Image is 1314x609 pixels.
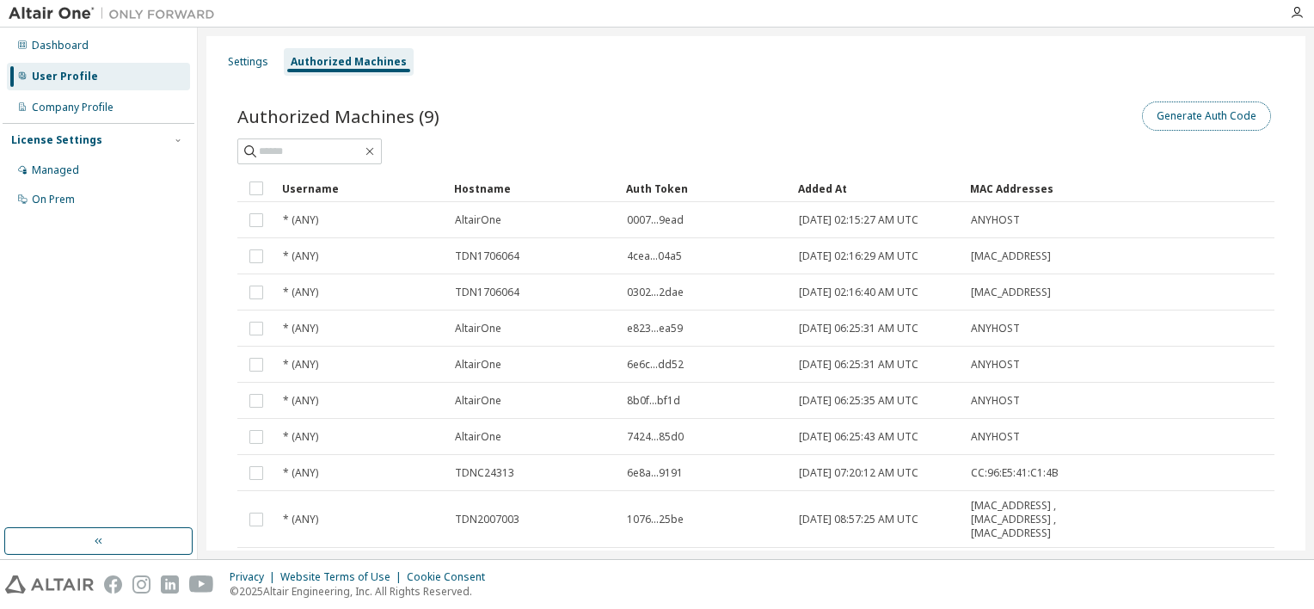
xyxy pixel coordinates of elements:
div: Hostname [454,175,612,202]
div: Company Profile [32,101,114,114]
button: Generate Auth Code [1142,101,1271,131]
span: 0302...2dae [627,286,684,299]
span: 6e6c...dd52 [627,358,684,372]
div: Privacy [230,570,280,584]
span: [DATE] 06:25:31 AM UTC [799,358,918,372]
p: © 2025 Altair Engineering, Inc. All Rights Reserved. [230,584,495,599]
span: AltairOne [455,322,501,335]
span: [DATE] 06:25:35 AM UTC [799,394,918,408]
span: ANYHOST [971,430,1020,444]
span: AltairOne [455,394,501,408]
span: [DATE] 02:16:29 AM UTC [799,249,918,263]
div: User Profile [32,70,98,83]
img: facebook.svg [104,575,122,594]
span: 7424...85d0 [627,430,684,444]
div: Cookie Consent [407,570,495,584]
img: Altair One [9,5,224,22]
div: Added At [798,175,956,202]
div: Settings [228,55,268,69]
div: Auth Token [626,175,784,202]
span: [MAC_ADDRESS] [971,249,1051,263]
span: 0007...9ead [627,213,684,227]
span: Authorized Machines (9) [237,104,439,128]
span: TDN1706064 [455,286,519,299]
span: 1076...25be [627,513,684,526]
span: * (ANY) [283,249,318,263]
span: * (ANY) [283,286,318,299]
div: MAC Addresses [970,175,1085,202]
img: youtube.svg [189,575,214,594]
span: * (ANY) [283,513,318,526]
span: [DATE] 07:20:12 AM UTC [799,466,918,480]
span: [MAC_ADDRESS] , [MAC_ADDRESS] , [MAC_ADDRESS] [971,499,1084,540]
span: 8b0f...bf1d [627,394,680,408]
span: [DATE] 02:16:40 AM UTC [799,286,918,299]
span: ANYHOST [971,358,1020,372]
span: AltairOne [455,213,501,227]
div: On Prem [32,193,75,206]
span: * (ANY) [283,358,318,372]
div: License Settings [11,133,102,147]
div: Managed [32,163,79,177]
span: * (ANY) [283,430,318,444]
span: e823...ea59 [627,322,683,335]
span: [DATE] 06:25:43 AM UTC [799,430,918,444]
span: ANYHOST [971,322,1020,335]
img: altair_logo.svg [5,575,94,594]
div: Username [282,175,440,202]
img: instagram.svg [132,575,150,594]
span: * (ANY) [283,394,318,408]
span: AltairOne [455,358,501,372]
span: [DATE] 08:57:25 AM UTC [799,513,918,526]
span: ANYHOST [971,213,1020,227]
span: 4cea...04a5 [627,249,682,263]
span: ANYHOST [971,394,1020,408]
span: 6e8a...9191 [627,466,683,480]
span: [MAC_ADDRESS] [971,286,1051,299]
span: * (ANY) [283,466,318,480]
div: Authorized Machines [291,55,407,69]
div: Website Terms of Use [280,570,407,584]
span: TDN2007003 [455,513,519,526]
span: [DATE] 02:15:27 AM UTC [799,213,918,227]
div: Dashboard [32,39,89,52]
span: CC:96:E5:41:C1:4B [971,466,1059,480]
span: * (ANY) [283,322,318,335]
span: TDN1706064 [455,249,519,263]
span: AltairOne [455,430,501,444]
span: TDNC24313 [455,466,514,480]
span: * (ANY) [283,213,318,227]
span: [DATE] 06:25:31 AM UTC [799,322,918,335]
img: linkedin.svg [161,575,179,594]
